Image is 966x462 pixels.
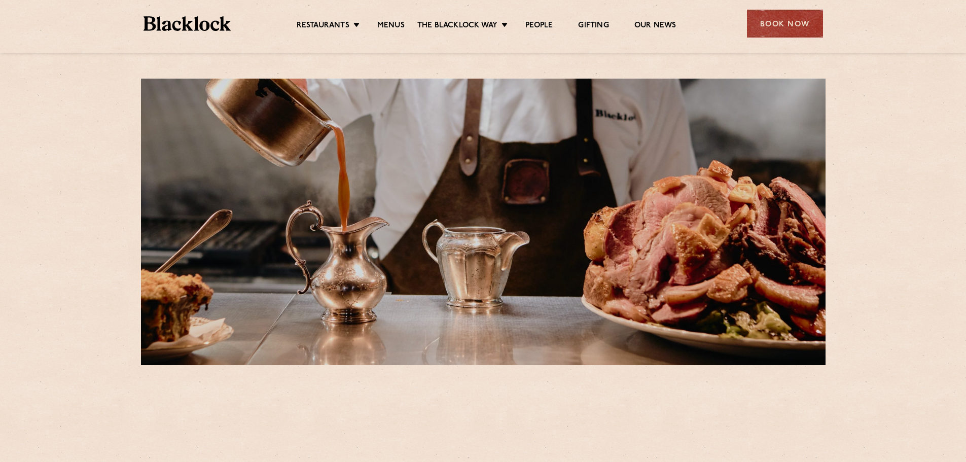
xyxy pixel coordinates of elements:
img: BL_Textured_Logo-footer-cropped.svg [144,16,231,31]
a: People [525,21,553,32]
a: Gifting [578,21,609,32]
a: Restaurants [297,21,349,32]
a: Menus [377,21,405,32]
div: Book Now [747,10,823,38]
a: Our News [634,21,676,32]
a: The Blacklock Way [417,21,497,32]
